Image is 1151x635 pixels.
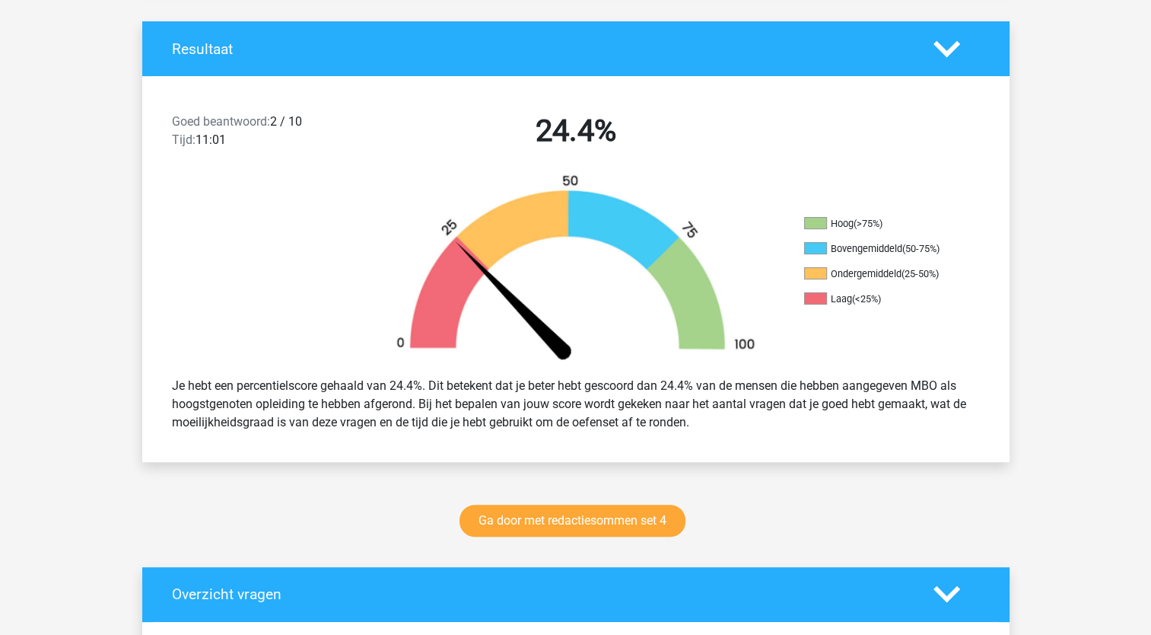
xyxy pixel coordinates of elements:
[804,242,956,256] li: Bovengemiddeld
[380,113,772,149] h2: 24.4%
[854,218,882,229] div: (>75%)
[370,174,781,365] img: 24.11fc3d3dfcfd.png
[902,243,940,254] div: (50-75%)
[804,292,956,306] li: Laag
[459,505,685,537] a: Ga door met redactiesommen set 4
[804,267,956,281] li: Ondergemiddeld
[172,40,911,58] h4: Resultaat
[852,293,881,305] div: (<25%)
[172,132,196,147] span: Tijd:
[172,114,270,129] span: Goed beantwoord:
[161,371,991,438] div: Je hebt een percentielscore gehaald van 24.4%. Dit betekent dat je beter hebt gescoord dan 24.4% ...
[804,217,956,231] li: Hoog
[172,586,911,603] h4: Overzicht vragen
[901,268,939,279] div: (25-50%)
[161,113,368,155] div: 2 / 10 11:01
